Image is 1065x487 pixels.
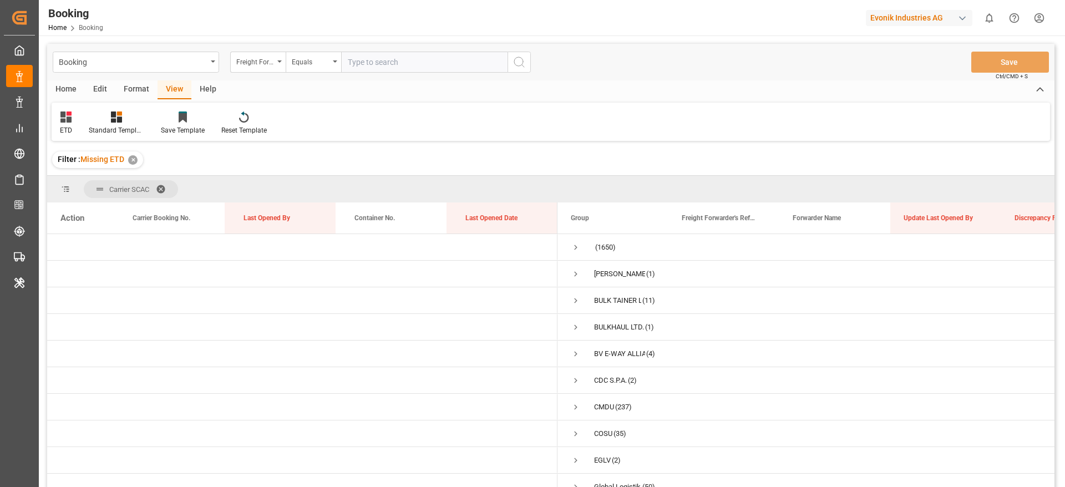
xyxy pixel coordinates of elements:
span: Container No. [354,214,395,222]
div: ETD [60,125,72,135]
button: show 0 new notifications [977,6,1002,31]
button: search button [508,52,531,73]
span: Filter : [58,155,80,164]
a: Home [48,24,67,32]
span: (2) [612,448,621,473]
div: Press SPACE to select this row. [47,447,557,474]
div: Evonik Industries AG [866,10,972,26]
div: CDC S.P.A. [594,368,627,393]
span: (4) [646,341,655,367]
div: Freight Forwarder's Reference No. [236,54,274,67]
span: (1650) [595,235,616,260]
div: View [158,80,191,99]
div: Press SPACE to select this row. [47,341,557,367]
div: CMDU [594,394,614,420]
input: Type to search [341,52,508,73]
div: Help [191,80,225,99]
div: Edit [85,80,115,99]
div: Reset Template [221,125,267,135]
div: Press SPACE to select this row. [47,234,557,261]
button: Help Center [1002,6,1027,31]
span: Ctrl/CMD + S [996,72,1028,80]
span: (1) [646,261,655,287]
span: Update Last Opened By [904,214,973,222]
div: Press SPACE to select this row. [47,394,557,420]
span: Carrier Booking No. [133,214,190,222]
span: Carrier SCAC [109,185,149,194]
div: Equals [292,54,329,67]
span: Forwarder Name [793,214,841,222]
div: Press SPACE to select this row. [47,261,557,287]
div: Booking [59,54,207,68]
div: Press SPACE to select this row. [47,420,557,447]
div: Press SPACE to select this row. [47,314,557,341]
div: Save Template [161,125,205,135]
div: Home [47,80,85,99]
button: open menu [230,52,286,73]
div: BV E-WAY ALLIANCE [594,341,645,367]
span: (11) [642,288,655,313]
div: EGLV [594,448,611,473]
button: open menu [53,52,219,73]
span: (35) [613,421,626,447]
div: Standard Templates [89,125,144,135]
span: Group [571,214,589,222]
div: Format [115,80,158,99]
button: Evonik Industries AG [866,7,977,28]
div: [PERSON_NAME] Global AG, (Tankcontainer Übersee) [594,261,645,287]
button: Save [971,52,1049,73]
span: Last Opened Date [465,214,518,222]
span: (237) [615,394,632,420]
button: open menu [286,52,341,73]
span: (1) [645,314,654,340]
span: (2) [628,368,637,393]
div: Action [60,213,84,223]
div: Press SPACE to select this row. [47,367,557,394]
div: ✕ [128,155,138,165]
div: BULKHAUL LTD. [594,314,644,340]
div: Press SPACE to select this row. [47,287,557,314]
span: Last Opened By [244,214,290,222]
div: Booking [48,5,103,22]
div: COSU [594,421,612,447]
div: BULK TAINER LOGISTICS LTD [594,288,641,313]
span: Missing ETD [80,155,124,164]
span: Freight Forwarder's Reference No. [682,214,756,222]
